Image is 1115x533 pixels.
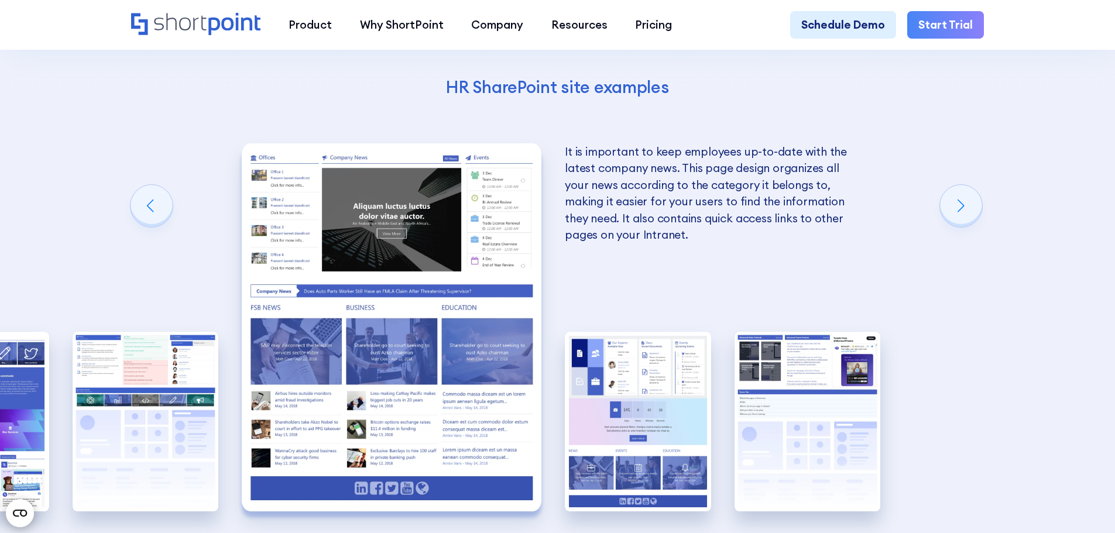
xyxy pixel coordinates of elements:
[242,143,541,511] img: SharePoint Communication site example for news
[360,16,444,33] div: Why ShortPoint
[73,332,219,511] div: 2 / 5
[289,16,332,33] div: Product
[537,11,622,39] a: Resources
[244,76,872,98] h4: HR SharePoint site examples
[73,332,219,511] img: Internal SharePoint site example for company policy
[131,13,260,37] a: Home
[790,11,896,39] a: Schedule Demo
[622,11,687,39] a: Pricing
[471,16,523,33] div: Company
[131,185,173,227] div: Previous slide
[907,11,984,39] a: Start Trial
[735,332,881,511] div: 5 / 5
[635,16,672,33] div: Pricing
[565,143,864,243] p: It is important to keep employees up-to-date with the latest company news. This page design organ...
[242,143,541,511] div: 3 / 5
[6,499,34,527] button: Open CMP widget
[551,16,608,33] div: Resources
[735,332,881,511] img: Internal SharePoint site example for knowledge base
[565,332,711,511] img: HR SharePoint site example for documents
[346,11,458,39] a: Why ShortPoint
[565,332,711,511] div: 4 / 5
[940,185,982,227] div: Next slide
[1056,477,1115,533] iframe: Chat Widget
[457,11,537,39] a: Company
[275,11,346,39] a: Product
